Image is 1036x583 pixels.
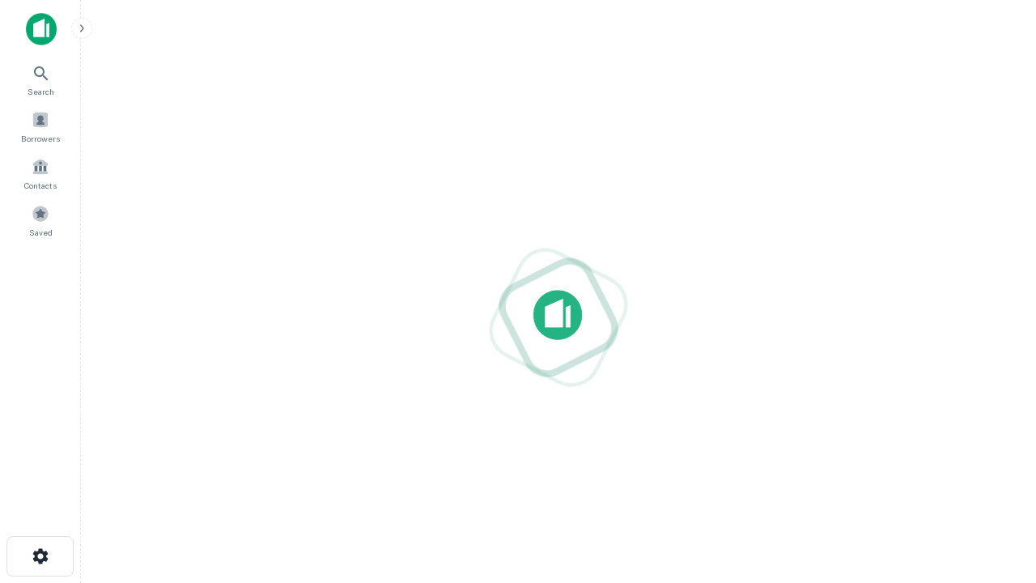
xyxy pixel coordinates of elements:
span: Search [28,85,54,98]
span: Borrowers [21,132,60,145]
span: Saved [29,226,53,239]
img: capitalize-icon.png [26,13,57,45]
a: Search [5,57,76,101]
a: Saved [5,198,76,242]
span: Contacts [24,179,57,192]
a: Borrowers [5,104,76,148]
iframe: Chat Widget [955,402,1036,479]
a: Contacts [5,151,76,195]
